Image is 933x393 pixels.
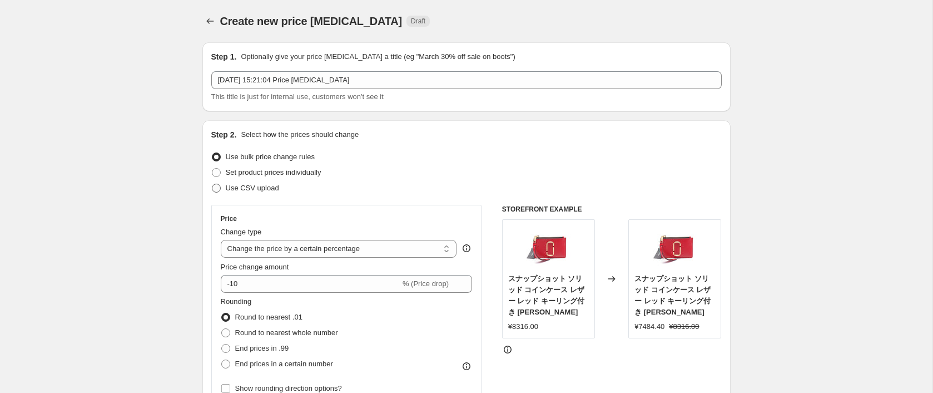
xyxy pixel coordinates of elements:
span: Use CSV upload [226,184,279,192]
span: End prices in a certain number [235,360,333,368]
strike: ¥8316.00 [669,321,699,332]
span: End prices in .99 [235,344,289,352]
button: Price change jobs [202,13,218,29]
input: -15 [221,275,400,293]
span: Show rounding direction options? [235,384,342,392]
span: Create new price [MEDICAL_DATA] [220,15,403,27]
div: ¥8316.00 [508,321,538,332]
h2: Step 1. [211,51,237,62]
span: Rounding [221,297,252,306]
img: 876108_original_37943195-caf5-4073-8c4c-090c7f46463e_80x.jpg [653,225,697,270]
h3: Price [221,214,237,223]
span: Round to nearest .01 [235,313,302,321]
span: % (Price drop) [403,279,449,288]
p: Select how the prices should change [241,129,359,140]
div: help [461,243,472,254]
span: スナップショット ソリッド コインケース レザー レッド キーリング付き [PERSON_NAME] [508,274,584,316]
span: Use bulk price change rules [226,153,315,161]
span: Change type [221,228,262,236]
h2: Step 2. [211,129,237,140]
div: ¥7484.40 [634,321,664,332]
h6: STOREFRONT EXAMPLE [502,205,722,214]
img: 876108_original_37943195-caf5-4073-8c4c-090c7f46463e_80x.jpg [526,225,570,270]
input: 30% off holiday sale [211,71,722,89]
span: This title is just for internal use, customers won't see it [211,92,384,101]
span: Draft [411,17,425,26]
span: Price change amount [221,263,289,271]
span: Set product prices individually [226,168,321,176]
span: Round to nearest whole number [235,328,338,337]
span: スナップショット ソリッド コインケース レザー レッド キーリング付き [PERSON_NAME] [634,274,711,316]
p: Optionally give your price [MEDICAL_DATA] a title (eg "March 30% off sale on boots") [241,51,515,62]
